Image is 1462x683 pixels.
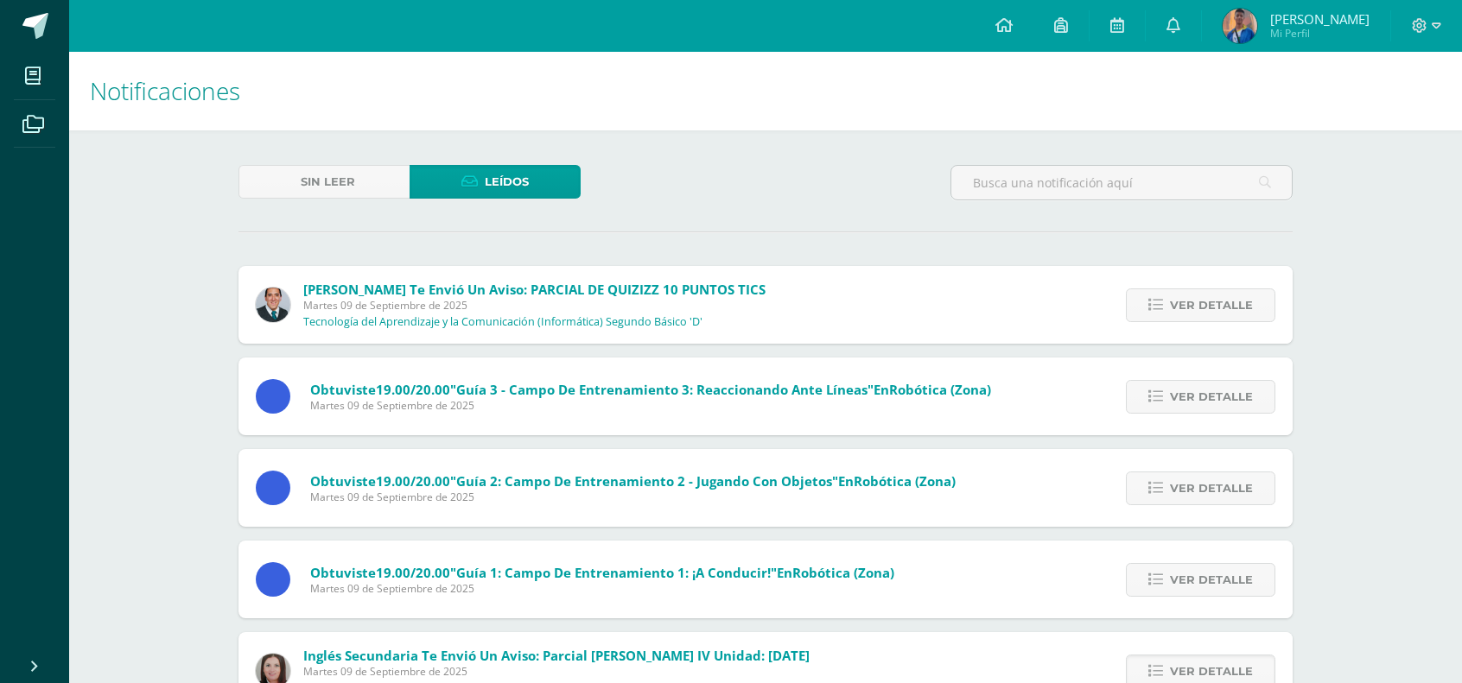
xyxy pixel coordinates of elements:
[303,315,702,329] p: Tecnología del Aprendizaje y la Comunicación (Informática) Segundo Básico 'D'
[310,381,991,398] span: Obtuviste en
[303,647,810,664] span: Inglés Secundaria te envió un aviso: Parcial [PERSON_NAME] IV Unidad: [DATE]
[310,472,956,490] span: Obtuviste en
[951,166,1292,199] input: Busca una notificación aquí
[889,381,991,398] span: Robótica (Zona)
[303,664,810,679] span: Martes 09 de Septiembre de 2025
[450,564,777,581] span: "Guía 1: Campo de entrenamiento 1: ¡A conducir!"
[854,472,956,490] span: Robótica (Zona)
[310,398,991,413] span: Martes 09 de Septiembre de 2025
[256,288,290,322] img: 2306758994b507d40baaa54be1d4aa7e.png
[376,381,450,398] span: 19.00/20.00
[1170,289,1253,321] span: Ver detalle
[310,564,894,581] span: Obtuviste en
[301,166,355,198] span: Sin leer
[303,298,766,313] span: Martes 09 de Septiembre de 2025
[1170,472,1253,504] span: Ver detalle
[1170,381,1253,413] span: Ver detalle
[303,281,766,298] span: [PERSON_NAME] te envió un aviso: PARCIAL DE QUIZIZZ 10 PUNTOS TICS
[310,490,956,504] span: Martes 09 de Septiembre de 2025
[1170,564,1253,596] span: Ver detalle
[792,564,894,581] span: Robótica (Zona)
[485,166,529,198] span: Leídos
[376,564,450,581] span: 19.00/20.00
[238,165,410,199] a: Sin leer
[1270,10,1370,28] span: [PERSON_NAME]
[450,381,874,398] span: "Guía 3 - Campo de entrenamiento 3: Reaccionando ante líneas"
[410,165,581,199] a: Leídos
[376,472,450,490] span: 19.00/20.00
[90,74,240,107] span: Notificaciones
[450,472,838,490] span: "Guía 2: Campo de Entrenamiento 2 - Jugando con Objetos"
[310,581,894,596] span: Martes 09 de Septiembre de 2025
[1223,9,1257,43] img: d51dedbb72094194ea0591a8e0ff4cf8.png
[1270,26,1370,41] span: Mi Perfil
